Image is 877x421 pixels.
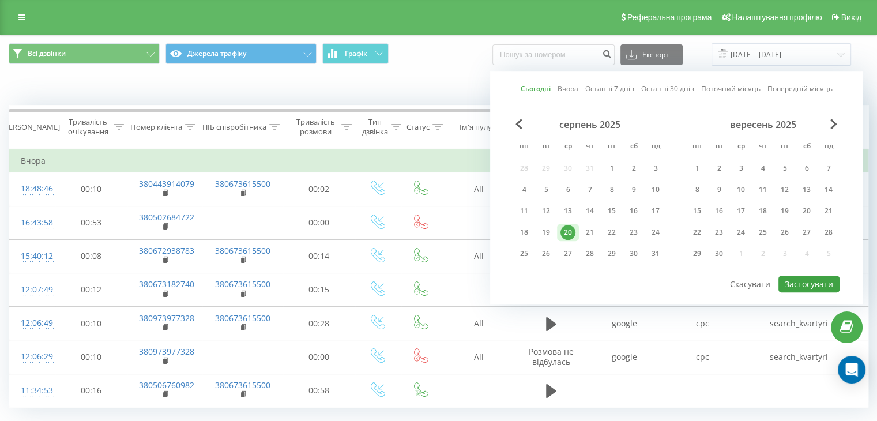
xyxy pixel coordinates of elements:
[586,340,664,374] td: google
[557,202,579,220] div: ср 13 серп 2025 р.
[708,202,730,220] div: вт 16 вер 2025 р.
[557,181,579,198] div: ср 6 серп 2025 р.
[724,276,777,292] button: Скасувати
[579,202,601,220] div: чт 14 серп 2025 р.
[604,225,619,240] div: 22
[139,245,194,256] a: 380672938783
[755,161,770,176] div: 4
[535,224,557,241] div: вт 19 серп 2025 р.
[604,204,619,219] div: 15
[799,225,814,240] div: 27
[830,119,837,129] span: Next Month
[777,182,792,197] div: 12
[708,181,730,198] div: вт 9 вер 2025 р.
[742,340,857,374] td: search_kvartyri
[648,246,663,261] div: 31
[604,182,619,197] div: 8
[603,138,620,156] abbr: п’ятниця
[517,225,532,240] div: 18
[130,122,182,132] div: Номер клієнта
[539,225,554,240] div: 19
[774,202,796,220] div: пт 19 вер 2025 р.
[604,246,619,261] div: 29
[774,181,796,198] div: пт 12 вер 2025 р.
[557,245,579,262] div: ср 27 серп 2025 р.
[601,181,623,198] div: пт 8 серп 2025 р.
[752,202,774,220] div: чт 18 вер 2025 р.
[712,204,727,219] div: 16
[21,312,44,334] div: 12:06:49
[579,245,601,262] div: чт 28 серп 2025 р.
[820,138,837,156] abbr: неділя
[708,245,730,262] div: вт 30 вер 2025 р.
[283,273,355,306] td: 00:15
[21,279,44,301] div: 12:07:49
[513,202,535,220] div: пн 11 серп 2025 р.
[733,161,748,176] div: 3
[283,340,355,374] td: 00:00
[796,181,818,198] div: сб 13 вер 2025 р.
[517,182,532,197] div: 4
[733,182,748,197] div: 10
[686,160,708,177] div: пн 1 вер 2025 р.
[513,224,535,241] div: пн 18 серп 2025 р.
[535,245,557,262] div: вт 26 серп 2025 р.
[21,178,44,200] div: 18:48:46
[139,379,194,390] a: 380506760982
[626,225,641,240] div: 23
[9,43,160,64] button: Всі дзвінки
[601,202,623,220] div: пт 15 серп 2025 р.
[283,374,355,407] td: 00:58
[688,138,706,156] abbr: понеділок
[648,182,663,197] div: 10
[626,246,641,261] div: 30
[818,202,840,220] div: нд 21 вер 2025 р.
[754,138,771,156] abbr: четвер
[601,245,623,262] div: пт 29 серп 2025 р.
[139,279,194,290] a: 380673182740
[55,307,127,340] td: 00:10
[442,172,517,206] td: All
[623,224,645,241] div: сб 23 серп 2025 р.
[517,246,532,261] div: 25
[535,202,557,220] div: вт 12 серп 2025 р.
[215,279,270,290] a: 380673615500
[796,160,818,177] div: сб 6 вер 2025 р.
[215,313,270,324] a: 380673615500
[648,161,663,176] div: 3
[645,160,667,177] div: нд 3 серп 2025 р.
[701,84,761,95] a: Поточний місяць
[55,340,127,374] td: 00:10
[708,224,730,241] div: вт 23 вер 2025 р.
[582,182,597,197] div: 7
[283,307,355,340] td: 00:28
[139,178,194,189] a: 380443914079
[686,224,708,241] div: пн 22 вер 2025 р.
[623,181,645,198] div: сб 9 серп 2025 р.
[648,225,663,240] div: 24
[647,138,664,156] abbr: неділя
[626,161,641,176] div: 2
[645,224,667,241] div: нд 24 серп 2025 р.
[579,181,601,198] div: чт 7 серп 2025 р.
[560,182,575,197] div: 6
[21,245,44,268] div: 15:40:12
[139,346,194,357] a: 380973977328
[774,160,796,177] div: пт 5 вер 2025 р.
[690,204,705,219] div: 15
[778,276,840,292] button: Застосувати
[686,202,708,220] div: пн 15 вер 2025 р.
[712,225,727,240] div: 23
[283,239,355,273] td: 00:14
[752,160,774,177] div: чт 4 вер 2025 р.
[623,202,645,220] div: сб 16 серп 2025 р.
[733,204,748,219] div: 17
[818,224,840,241] div: нд 28 вер 2025 р.
[623,160,645,177] div: сб 2 серп 2025 р.
[55,239,127,273] td: 00:08
[215,178,270,189] a: 380673615500
[712,246,727,261] div: 30
[686,119,840,130] div: вересень 2025
[645,181,667,198] div: нд 10 серп 2025 р.
[686,245,708,262] div: пн 29 вер 2025 р.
